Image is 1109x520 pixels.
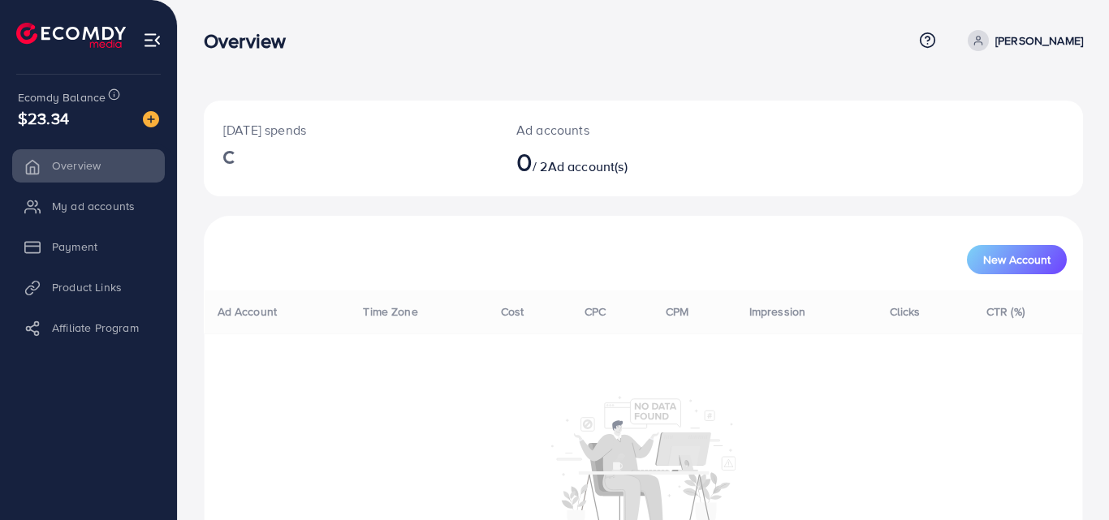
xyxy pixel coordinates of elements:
[143,31,162,49] img: menu
[516,120,697,140] p: Ad accounts
[983,254,1051,265] span: New Account
[18,89,106,105] span: Ecomdy Balance
[995,31,1083,50] p: [PERSON_NAME]
[143,111,159,127] img: image
[516,146,697,177] h2: / 2
[16,23,126,48] img: logo
[18,106,69,130] span: $23.34
[548,157,628,175] span: Ad account(s)
[961,30,1083,51] a: [PERSON_NAME]
[204,29,299,53] h3: Overview
[967,245,1067,274] button: New Account
[516,143,533,180] span: 0
[223,120,477,140] p: [DATE] spends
